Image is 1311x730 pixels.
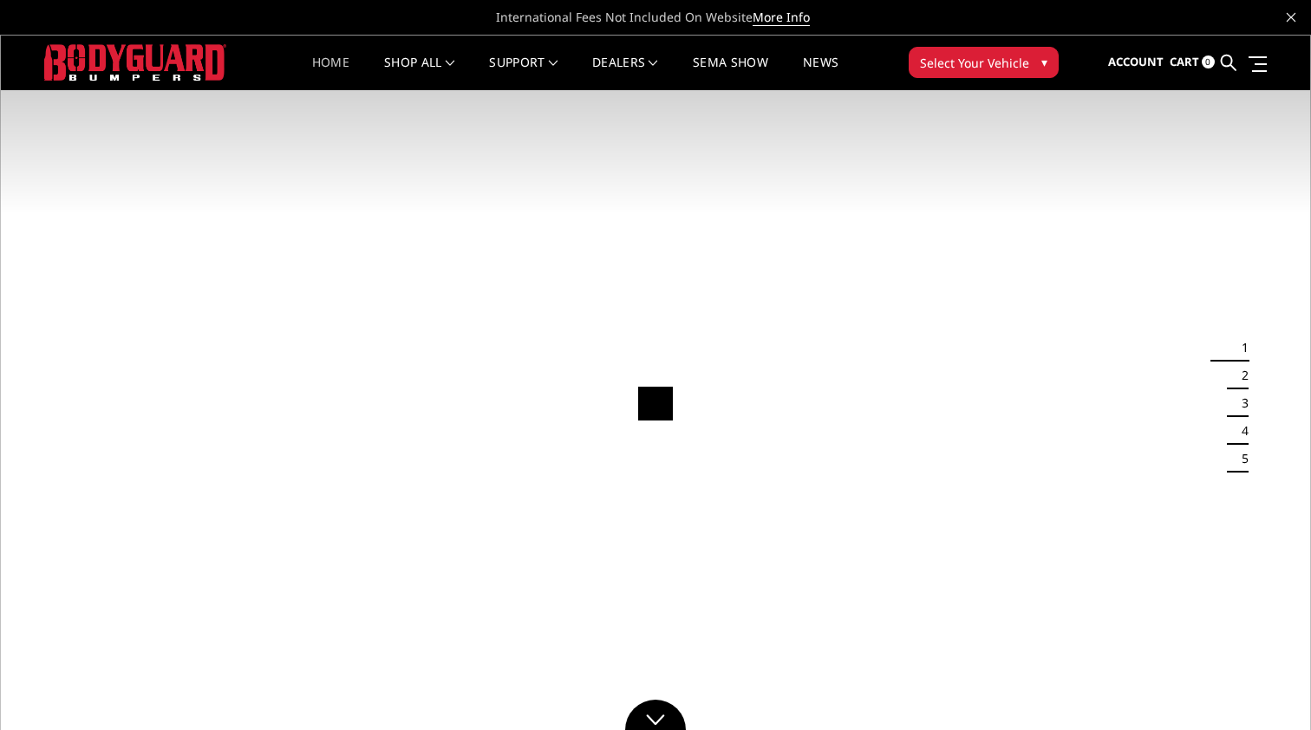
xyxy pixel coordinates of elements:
[1231,390,1249,418] button: 3 of 5
[1231,362,1249,390] button: 2 of 5
[1108,39,1164,86] a: Account
[44,44,226,80] img: BODYGUARD BUMPERS
[909,47,1059,78] button: Select Your Vehicle
[753,9,810,26] a: More Info
[1170,54,1199,69] span: Cart
[1231,335,1249,362] button: 1 of 5
[384,56,454,90] a: shop all
[1041,53,1047,71] span: ▾
[803,56,838,90] a: News
[592,56,658,90] a: Dealers
[1170,39,1215,86] a: Cart 0
[489,56,558,90] a: Support
[920,54,1029,72] span: Select Your Vehicle
[693,56,768,90] a: SEMA Show
[1231,445,1249,473] button: 5 of 5
[1202,55,1215,68] span: 0
[312,56,349,90] a: Home
[1231,417,1249,445] button: 4 of 5
[625,700,686,730] a: Click to Down
[1108,54,1164,69] span: Account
